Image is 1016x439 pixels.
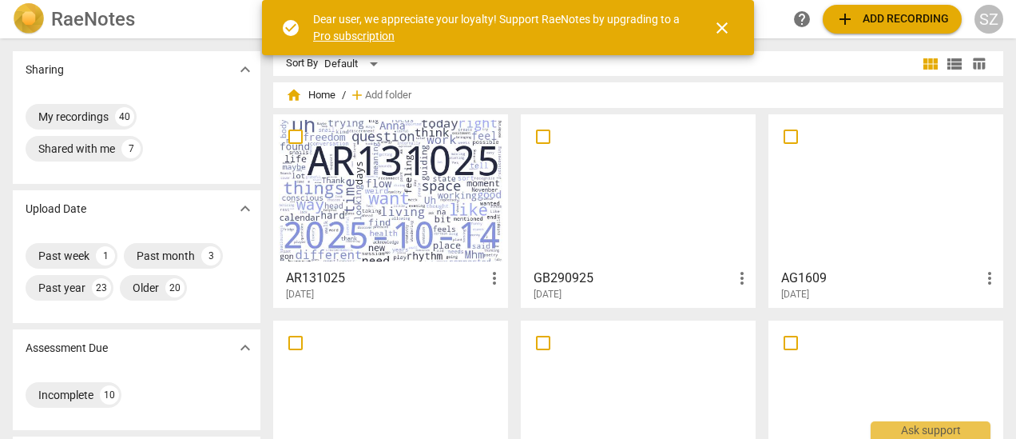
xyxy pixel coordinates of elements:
[712,18,732,38] span: close
[349,87,365,103] span: add
[133,280,159,296] div: Older
[342,90,346,102] span: /
[286,58,318,70] div: Sort By
[13,3,257,35] a: LogoRaeNotes
[703,9,741,47] button: Close
[485,269,504,288] span: more_vert
[974,5,1003,34] button: SZ
[38,109,109,125] div: My recordings
[835,10,949,29] span: Add recording
[919,52,943,76] button: Tile view
[38,141,115,157] div: Shared with me
[51,8,135,30] h2: RaeNotes
[943,52,966,76] button: List view
[279,120,502,301] a: AR131025[DATE]
[137,248,195,264] div: Past month
[945,54,964,74] span: view_list
[96,246,115,265] div: 1
[534,288,562,301] span: [DATE]
[38,387,93,403] div: Incomplete
[324,51,383,77] div: Default
[781,288,809,301] span: [DATE]
[165,278,185,297] div: 20
[823,5,962,34] button: Upload
[781,269,980,288] h3: AG1609
[100,385,119,405] div: 10
[980,269,999,288] span: more_vert
[313,30,395,42] a: Pro subscription
[38,280,85,296] div: Past year
[26,201,86,218] p: Upload Date
[236,199,255,218] span: expand_more
[286,87,335,103] span: Home
[121,139,141,158] div: 7
[788,5,816,34] a: Help
[286,87,302,103] span: home
[115,107,134,126] div: 40
[26,340,108,357] p: Assessment Due
[774,120,998,301] a: AG1609[DATE]
[534,269,732,288] h3: GB290925
[286,269,485,288] h3: AR131025
[38,248,89,264] div: Past week
[792,10,812,29] span: help
[966,52,990,76] button: Table view
[236,60,255,79] span: expand_more
[233,58,257,82] button: Show more
[92,278,111,297] div: 23
[732,269,752,288] span: more_vert
[313,11,684,44] div: Dear user, we appreciate your loyalty! Support RaeNotes by upgrading to a
[201,246,220,265] div: 3
[871,421,990,439] div: Ask support
[286,288,314,301] span: [DATE]
[281,18,300,38] span: check_circle
[233,197,257,221] button: Show more
[236,338,255,357] span: expand_more
[526,120,750,301] a: GB290925[DATE]
[365,90,411,102] span: Add folder
[26,62,64,78] p: Sharing
[13,3,45,35] img: Logo
[921,54,940,74] span: view_module
[233,336,257,360] button: Show more
[835,10,855,29] span: add
[971,56,986,71] span: table_chart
